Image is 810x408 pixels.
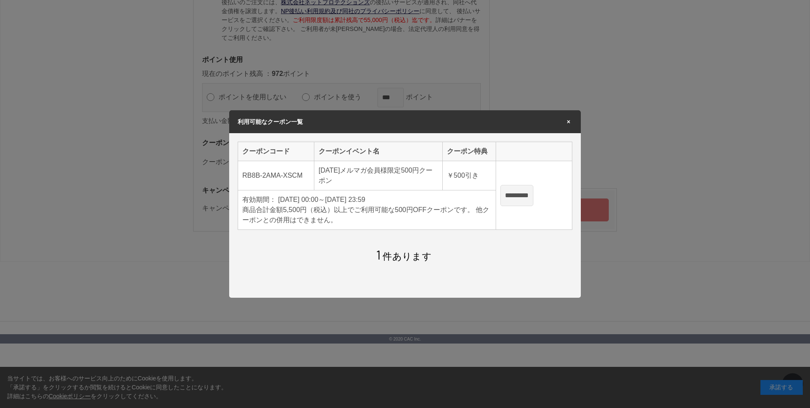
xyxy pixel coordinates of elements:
span: 利用可能なクーポン一覧 [238,118,303,125]
th: クーポンコード [238,142,314,161]
span: 1 [376,247,381,262]
span: 件あります [376,251,432,262]
span: [DATE] 00:00～[DATE] 23:59 [278,196,365,203]
span: 有効期間： [242,196,276,203]
span: ￥500 [447,172,465,179]
td: RB8B-2AMA-XSCM [238,161,314,190]
td: [DATE]メルマガ会員様限定500円クーポン [314,161,443,190]
td: 引き [442,161,496,190]
span: × [565,119,572,125]
th: クーポンイベント名 [314,142,443,161]
th: クーポン特典 [442,142,496,161]
div: 商品合計金額5,500円（税込）以上でご利用可能な500円OFFクーポンです。 他クーポンとの併用はできません。 [242,205,491,225]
